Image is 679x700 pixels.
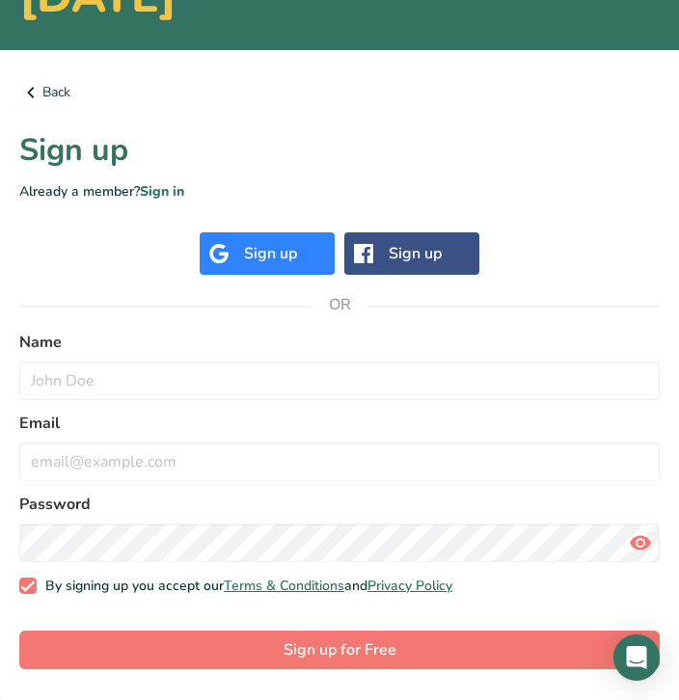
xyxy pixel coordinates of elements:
[19,127,660,174] h1: Sign up
[37,578,453,595] span: By signing up you accept our and
[244,242,297,265] div: Sign up
[19,181,660,202] p: Already a member?
[19,362,660,400] input: John Doe
[367,577,452,595] a: Privacy Policy
[224,577,344,595] a: Terms & Conditions
[284,638,396,661] span: Sign up for Free
[311,276,368,334] span: OR
[389,242,442,265] div: Sign up
[140,182,184,201] a: Sign in
[19,81,660,104] a: Back
[19,493,660,516] label: Password
[19,412,660,435] label: Email
[613,634,660,681] div: Open Intercom Messenger
[19,331,660,354] label: Name
[19,443,660,481] input: email@example.com
[19,631,660,669] button: Sign up for Free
